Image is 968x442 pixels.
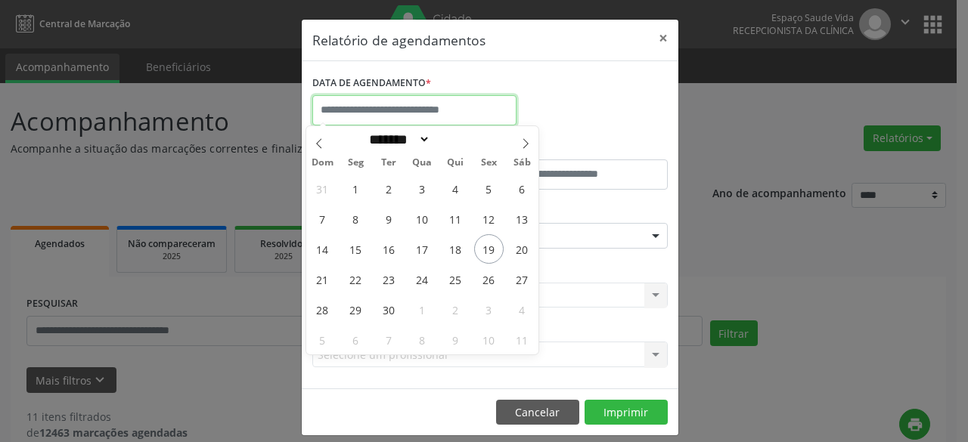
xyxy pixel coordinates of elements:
span: Setembro 5, 2025 [474,174,504,203]
span: Outubro 8, 2025 [408,325,437,354]
span: Setembro 17, 2025 [408,234,437,264]
span: Setembro 19, 2025 [474,234,504,264]
span: Setembro 25, 2025 [441,264,470,294]
span: Setembro 21, 2025 [308,264,337,294]
span: Setembro 10, 2025 [408,204,437,233]
span: Seg [339,158,372,168]
span: Outubro 2, 2025 [441,295,470,324]
span: Outubro 3, 2025 [474,295,504,324]
span: Ter [372,158,405,168]
span: Sáb [505,158,538,168]
span: Setembro 24, 2025 [408,264,437,294]
span: Setembro 12, 2025 [474,204,504,233]
span: Agosto 31, 2025 [308,174,337,203]
span: Setembro 3, 2025 [408,174,437,203]
span: Setembro 1, 2025 [341,174,371,203]
span: Setembro 20, 2025 [507,234,537,264]
span: Setembro 7, 2025 [308,204,337,233]
span: Setembro 6, 2025 [507,174,537,203]
span: Outubro 1, 2025 [408,295,437,324]
span: Outubro 5, 2025 [308,325,337,354]
span: Outubro 10, 2025 [474,325,504,354]
span: Qua [405,158,439,168]
button: Cancelar [496,400,579,425]
label: DATA DE AGENDAMENTO [312,72,431,95]
span: Setembro 18, 2025 [441,234,470,264]
span: Setembro 13, 2025 [507,204,537,233]
span: Dom [306,158,340,168]
input: Year [430,131,480,147]
span: Outubro 11, 2025 [507,325,537,354]
h5: Relatório de agendamentos [312,30,486,50]
span: Outubro 4, 2025 [507,295,537,324]
span: Setembro 30, 2025 [374,295,404,324]
span: Setembro 29, 2025 [341,295,371,324]
button: Imprimir [585,400,668,425]
span: Setembro 8, 2025 [341,204,371,233]
span: Sex [472,158,505,168]
span: Outubro 6, 2025 [341,325,371,354]
span: Setembro 15, 2025 [341,234,371,264]
span: Setembro 22, 2025 [341,264,371,294]
span: Outubro 9, 2025 [441,325,470,354]
span: Setembro 26, 2025 [474,264,504,294]
span: Setembro 27, 2025 [507,264,537,294]
span: Setembro 4, 2025 [441,174,470,203]
span: Setembro 9, 2025 [374,204,404,233]
span: Qui [439,158,472,168]
span: Setembro 23, 2025 [374,264,404,294]
span: Outubro 7, 2025 [374,325,404,354]
span: Setembro 11, 2025 [441,204,470,233]
label: ATÉ [494,136,668,159]
button: Close [648,20,678,57]
span: Setembro 2, 2025 [374,174,404,203]
select: Month [365,131,431,147]
span: Setembro 14, 2025 [308,234,337,264]
span: Setembro 28, 2025 [308,295,337,324]
span: Setembro 16, 2025 [374,234,404,264]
